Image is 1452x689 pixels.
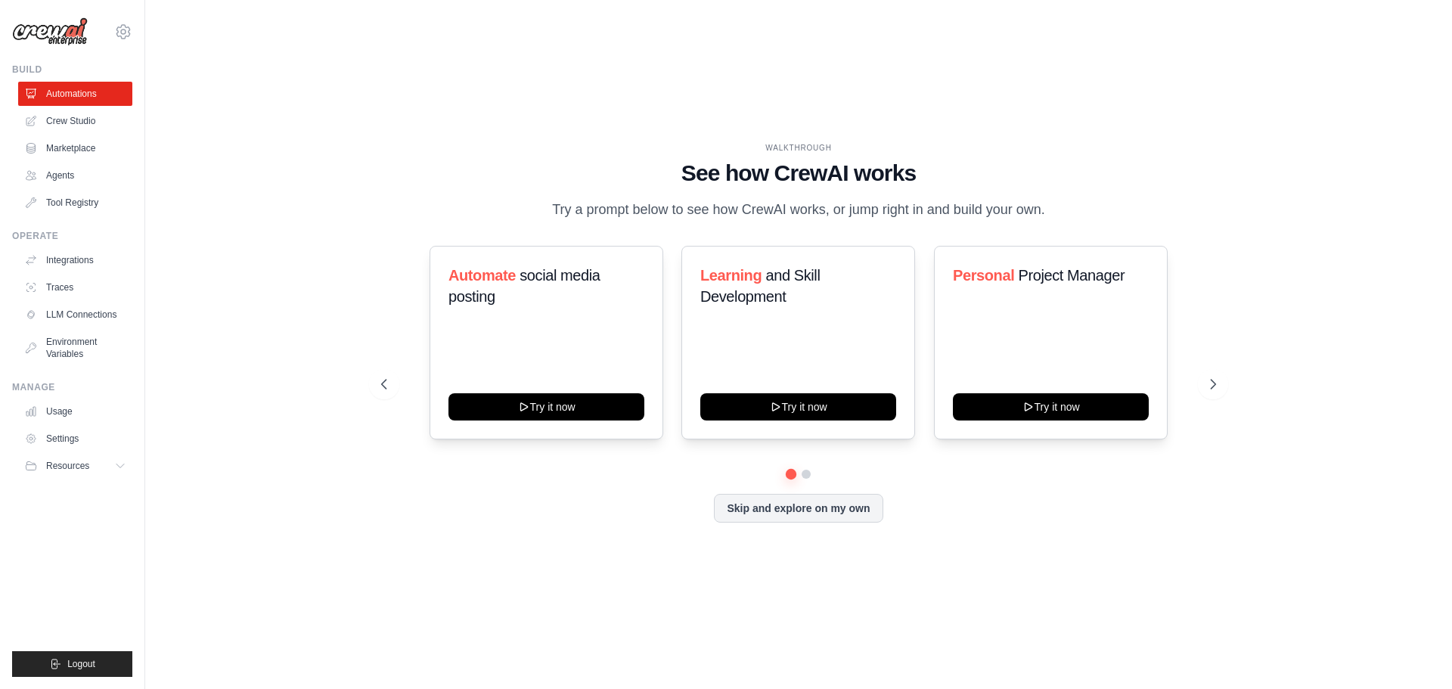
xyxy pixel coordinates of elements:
[18,248,132,272] a: Integrations
[18,303,132,327] a: LLM Connections
[1018,267,1125,284] span: Project Manager
[18,399,132,424] a: Usage
[700,267,820,305] span: and Skill Development
[381,160,1216,187] h1: See how CrewAI works
[46,460,89,472] span: Resources
[953,393,1149,421] button: Try it now
[18,454,132,478] button: Resources
[700,393,896,421] button: Try it now
[12,64,132,76] div: Build
[18,82,132,106] a: Automations
[448,267,516,284] span: Automate
[544,199,1053,221] p: Try a prompt below to see how CrewAI works, or jump right in and build your own.
[18,136,132,160] a: Marketplace
[18,275,132,299] a: Traces
[381,142,1216,154] div: WALKTHROUGH
[67,658,95,670] span: Logout
[12,230,132,242] div: Operate
[714,494,883,523] button: Skip and explore on my own
[18,109,132,133] a: Crew Studio
[12,381,132,393] div: Manage
[953,267,1014,284] span: Personal
[12,651,132,677] button: Logout
[12,17,88,46] img: Logo
[18,427,132,451] a: Settings
[18,191,132,215] a: Tool Registry
[448,267,600,305] span: social media posting
[700,267,762,284] span: Learning
[18,330,132,366] a: Environment Variables
[18,163,132,188] a: Agents
[448,393,644,421] button: Try it now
